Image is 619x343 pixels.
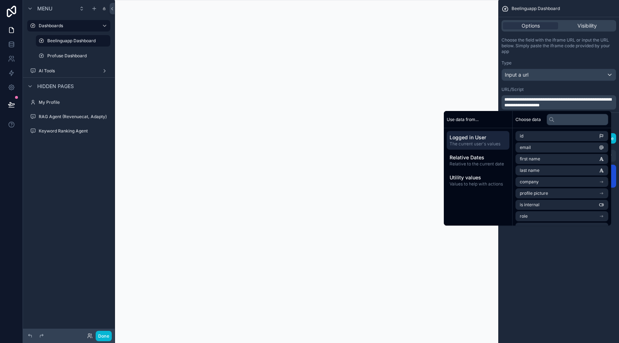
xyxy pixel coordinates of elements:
span: Input a url [505,71,528,78]
span: Choose data [515,117,541,122]
a: Beelinguapp Dashboard [36,35,110,47]
span: Hidden pages [37,83,74,90]
label: Type [502,60,512,66]
span: Values to help with actions [450,181,507,187]
div: scrollable content [502,95,616,110]
span: Options [522,22,540,29]
span: Visibility [577,22,597,29]
a: Dashboards [27,20,110,32]
span: Menu [37,5,52,12]
div: scrollable content [444,128,512,193]
p: Choose the field with the iframe URL or input the URL below. Simply paste the iframe code provide... [502,37,616,54]
label: AI Tools [39,68,99,74]
label: My Profile [39,100,109,105]
a: Keyword Ranking Agent [27,125,110,137]
a: AI Tools [27,65,110,77]
span: The current user's values [450,141,507,147]
span: Beelinguapp Dashboard [512,6,560,11]
span: Use data from... [447,117,479,122]
a: Profuse Dashboard [36,50,110,62]
label: URL/Script [502,87,524,92]
span: Relative to the current date [450,161,507,167]
span: Relative Dates [450,154,507,161]
label: RAG Agent (Revenuecat, Adapty) [39,114,109,120]
label: Dashboards [39,23,96,29]
span: Logged in User [450,134,507,141]
label: Keyword Ranking Agent [39,128,109,134]
span: Utility values [450,174,507,181]
a: RAG Agent (Revenuecat, Adapty) [27,111,110,122]
label: Beelinguapp Dashboard [47,38,106,44]
a: My Profile [27,97,110,108]
button: Done [96,331,112,341]
label: Profuse Dashboard [47,53,109,59]
button: Input a url [502,69,616,81]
